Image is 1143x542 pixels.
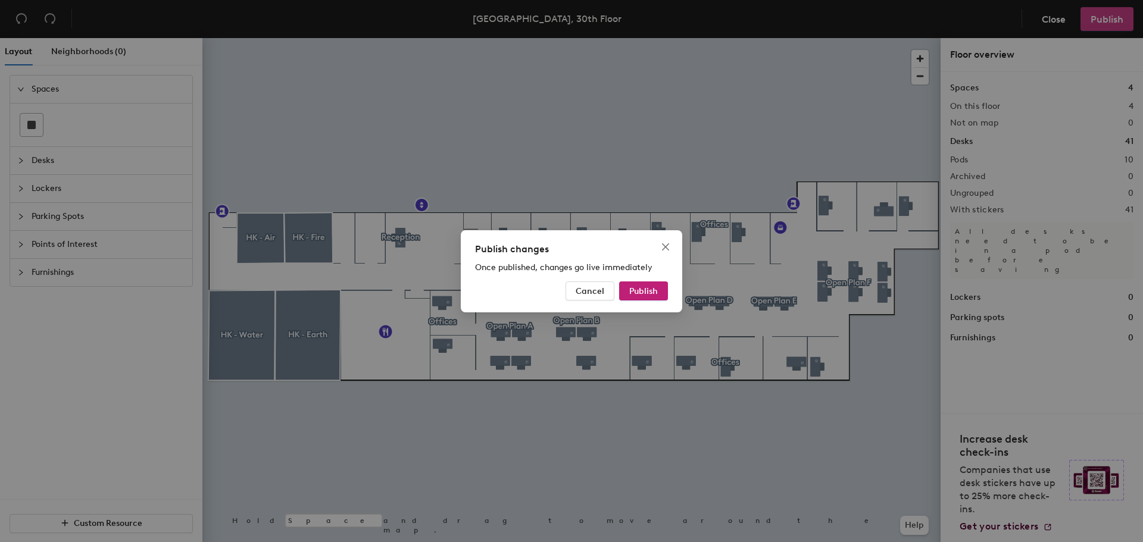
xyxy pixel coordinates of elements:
[656,242,675,252] span: Close
[576,286,604,296] span: Cancel
[619,281,668,300] button: Publish
[661,242,670,252] span: close
[475,262,652,272] span: Once published, changes go live immediately
[475,242,668,256] div: Publish changes
[656,237,675,256] button: Close
[566,281,614,300] button: Cancel
[629,286,658,296] span: Publish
